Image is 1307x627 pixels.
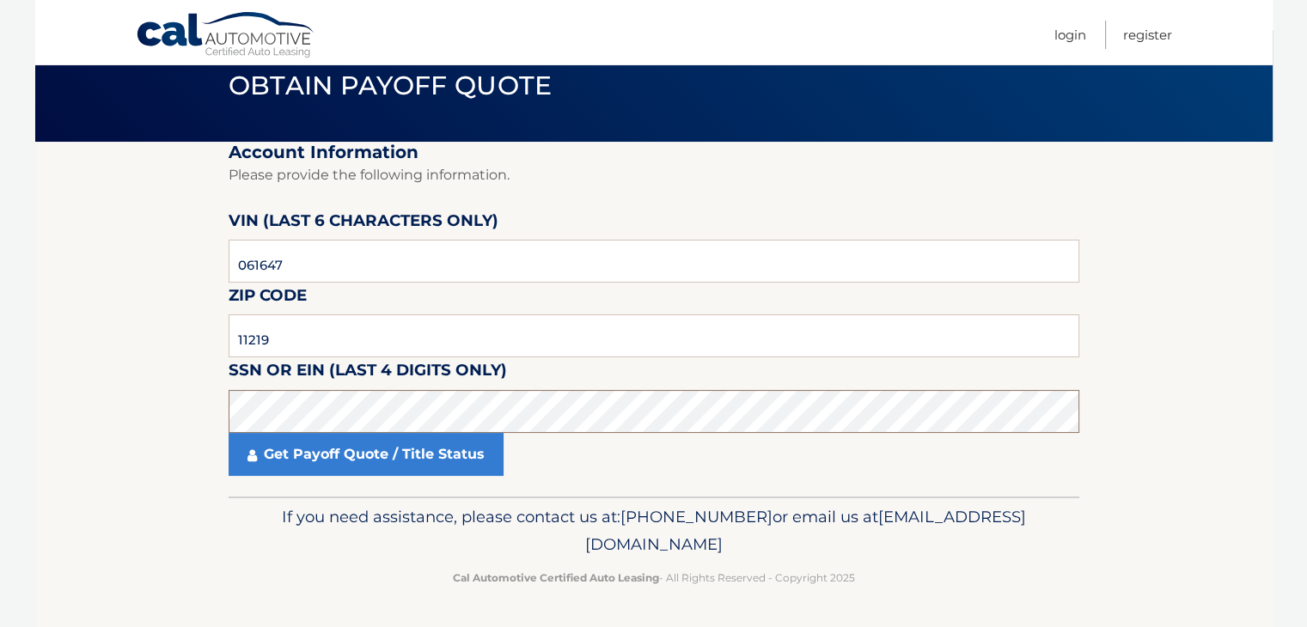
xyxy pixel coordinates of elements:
p: Please provide the following information. [229,163,1079,187]
label: SSN or EIN (last 4 digits only) [229,357,507,389]
label: Zip Code [229,283,307,314]
p: - All Rights Reserved - Copyright 2025 [240,569,1068,587]
p: If you need assistance, please contact us at: or email us at [240,503,1068,558]
label: VIN (last 6 characters only) [229,208,498,240]
strong: Cal Automotive Certified Auto Leasing [453,571,659,584]
span: [PHONE_NUMBER] [620,507,773,527]
a: Register [1123,21,1172,49]
span: Obtain Payoff Quote [229,70,553,101]
a: Login [1054,21,1086,49]
a: Cal Automotive [136,11,316,61]
h2: Account Information [229,142,1079,163]
a: Get Payoff Quote / Title Status [229,433,504,476]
